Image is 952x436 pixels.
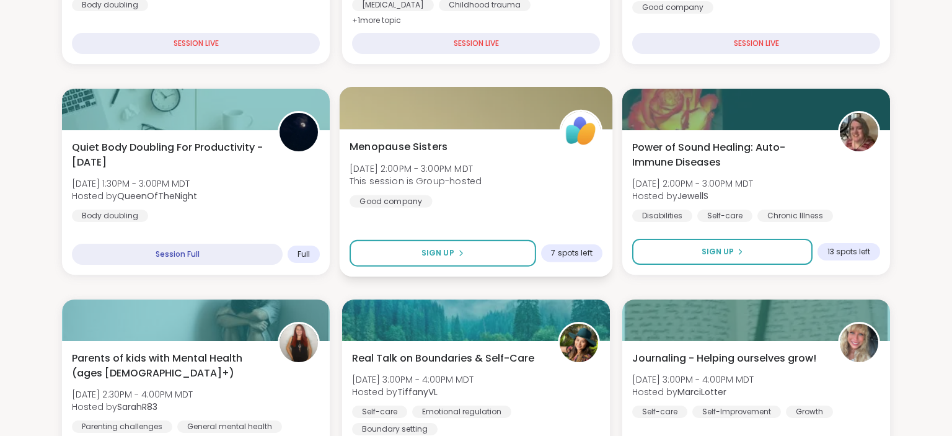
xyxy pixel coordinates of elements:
[352,33,600,54] div: SESSION LIVE
[632,386,754,398] span: Hosted by
[352,406,407,418] div: Self-care
[72,177,197,190] span: [DATE] 1:30PM - 3:00PM MDT
[840,113,878,151] img: JewellS
[350,240,536,267] button: Sign Up
[352,386,474,398] span: Hosted by
[72,33,320,54] div: SESSION LIVE
[72,420,172,433] div: Parenting challenges
[840,324,878,362] img: MarciLotter
[632,190,753,202] span: Hosted by
[72,140,264,170] span: Quiet Body Doubling For Productivity - [DATE]
[677,386,726,398] b: MarciLotter
[632,210,692,222] div: Disabilities
[350,195,433,207] div: Good company
[117,190,197,202] b: QueenOfTheNight
[560,324,598,362] img: TiffanyVL
[632,351,816,366] span: Journaling - Helping ourselves grow!
[72,388,193,401] span: [DATE] 2:30PM - 4:00PM MDT
[632,406,687,418] div: Self-care
[72,210,148,222] div: Body doubling
[72,244,283,265] div: Session Full
[562,112,601,151] img: ShareWell
[551,248,592,258] span: 7 spots left
[412,406,511,418] div: Emotional regulation
[827,247,870,257] span: 13 spots left
[280,113,318,151] img: QueenOfTheNight
[297,249,310,259] span: Full
[350,140,447,154] span: Menopause Sisters
[72,190,197,202] span: Hosted by
[632,1,713,14] div: Good company
[280,324,318,362] img: SarahR83
[421,247,454,259] span: Sign Up
[632,373,754,386] span: [DATE] 3:00PM - 4:00PM MDT
[702,246,734,257] span: Sign Up
[352,423,438,435] div: Boundary setting
[786,406,833,418] div: Growth
[352,373,474,386] span: [DATE] 3:00PM - 4:00PM MDT
[177,420,282,433] div: General mental health
[692,406,781,418] div: Self-Improvement
[632,33,880,54] div: SESSION LIVE
[350,175,482,187] span: This session is Group-hosted
[632,140,824,170] span: Power of Sound Healing: Auto-Immune Diseases
[757,210,833,222] div: Chronic Illness
[677,190,708,202] b: JewellS
[697,210,752,222] div: Self-care
[117,401,157,413] b: SarahR83
[350,162,482,174] span: [DATE] 2:00PM - 3:00PM MDT
[397,386,438,398] b: TiffanyVL
[72,351,264,381] span: Parents of kids with Mental Health (ages [DEMOGRAPHIC_DATA]+)
[352,351,534,366] span: Real Talk on Boundaries & Self-Care
[632,177,753,190] span: [DATE] 2:00PM - 3:00PM MDT
[632,239,813,265] button: Sign Up
[72,401,193,413] span: Hosted by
